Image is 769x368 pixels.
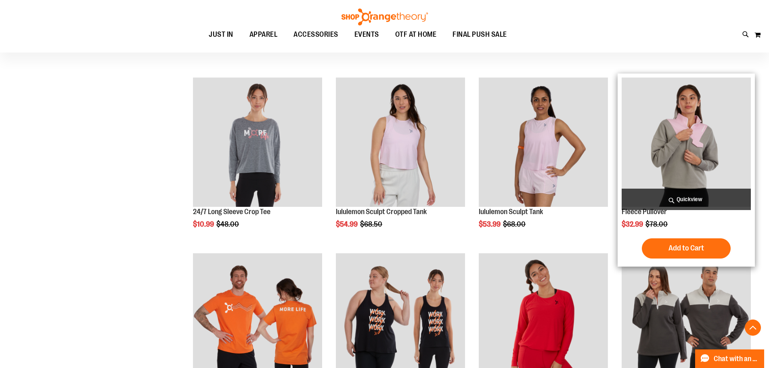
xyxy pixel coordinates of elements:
[332,74,469,249] div: product
[745,320,761,336] button: Back To Top
[479,220,502,228] span: $53.99
[453,25,507,44] span: FINAL PUSH SALE
[346,25,387,44] a: EVENTS
[193,78,322,208] a: Product image for 24/7 Long Sleeve Crop Tee
[285,25,346,44] a: ACCESSORIES
[193,220,215,228] span: $10.99
[241,25,286,44] a: APPAREL
[479,78,608,207] img: Main Image of 1538347
[622,78,751,207] img: Product image for Fleece Pullover
[193,208,270,216] a: 24/7 Long Sleeve Crop Tee
[622,220,644,228] span: $32.99
[395,25,437,44] span: OTF AT HOME
[479,78,608,208] a: Main Image of 1538347
[475,74,612,249] div: product
[622,189,751,210] a: Quickview
[668,244,704,252] span: Add to Cart
[354,25,379,44] span: EVENTS
[622,78,751,208] a: Product image for Fleece Pullover
[479,208,543,216] a: lululemon Sculpt Tank
[503,220,527,228] span: $68.00
[336,78,465,207] img: lululemon Sculpt Cropped Tank
[336,208,427,216] a: lululemon Sculpt Cropped Tank
[645,220,669,228] span: $78.00
[189,74,326,249] div: product
[216,220,240,228] span: $48.00
[193,78,322,207] img: Product image for 24/7 Long Sleeve Crop Tee
[336,220,359,228] span: $54.99
[444,25,515,44] a: FINAL PUSH SALE
[336,78,465,208] a: lululemon Sculpt Cropped Tank
[201,25,241,44] a: JUST IN
[340,8,429,25] img: Shop Orangetheory
[209,25,233,44] span: JUST IN
[642,238,731,259] button: Add to Cart
[360,220,383,228] span: $68.50
[714,355,759,363] span: Chat with an Expert
[695,349,765,368] button: Chat with an Expert
[622,208,667,216] a: Fleece Pullover
[387,25,445,44] a: OTF AT HOME
[249,25,278,44] span: APPAREL
[293,25,338,44] span: ACCESSORIES
[618,74,755,267] div: product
